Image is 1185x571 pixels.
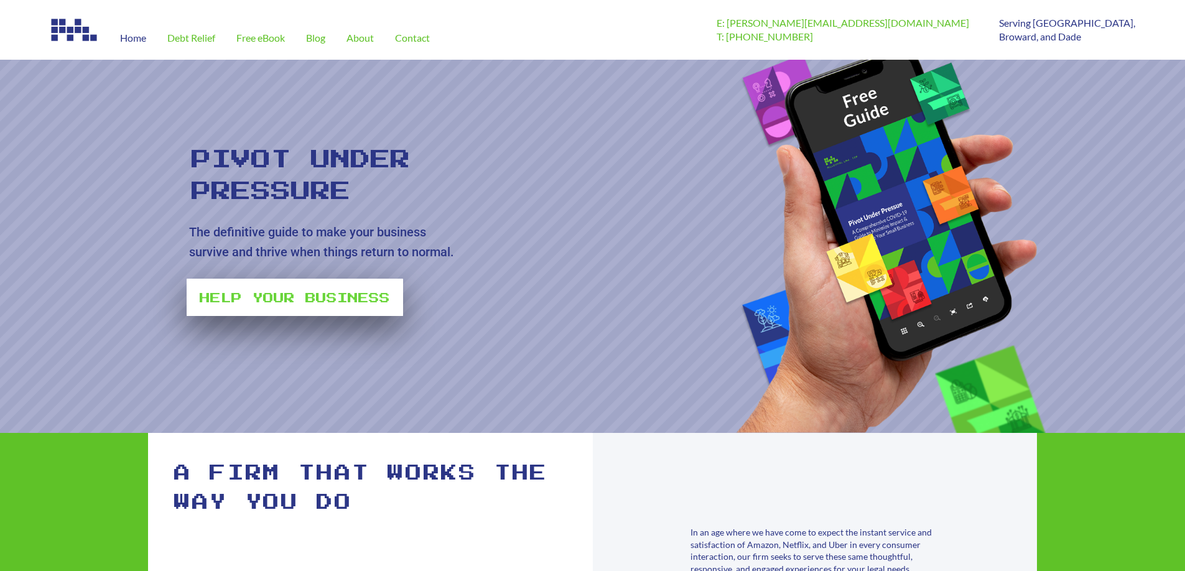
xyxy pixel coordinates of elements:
a: About [336,16,384,60]
a: Debt Relief [157,16,226,60]
span: Contact [395,33,430,43]
h1: A firm that works the way you do [174,459,568,518]
span: Home [120,33,146,43]
span: Free eBook [236,33,285,43]
span: Blog [306,33,325,43]
img: Image [50,16,100,44]
rs-layer: The definitive guide to make your business survive and thrive when things return to normal. [189,222,463,262]
a: Help your business [187,279,403,316]
p: Serving [GEOGRAPHIC_DATA], Broward, and Dade [999,16,1135,44]
a: Home [109,16,157,60]
a: Free eBook [226,16,295,60]
a: Blog [295,16,336,60]
a: E: [PERSON_NAME][EMAIL_ADDRESS][DOMAIN_NAME] [717,17,969,29]
span: About [346,33,374,43]
rs-layer: Pivot Under Pressure [192,144,426,208]
a: T: [PHONE_NUMBER] [717,30,813,42]
span: Debt Relief [167,33,215,43]
a: Contact [384,16,440,60]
